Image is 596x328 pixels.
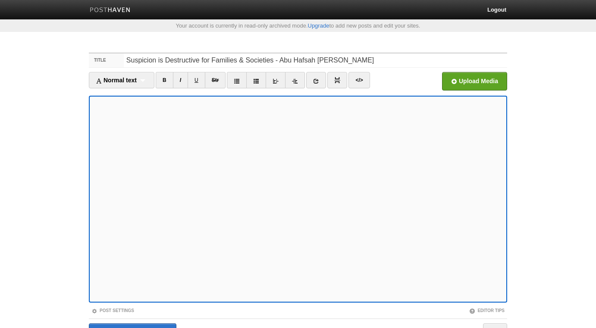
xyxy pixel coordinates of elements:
a: Upgrade [308,22,329,29]
label: Title [89,53,124,67]
a: Post Settings [91,308,134,313]
a: B [156,72,173,88]
a: Str [205,72,226,88]
span: Normal text [96,77,137,84]
a: U [188,72,205,88]
img: Posthaven-bar [90,7,131,14]
a: I [173,72,188,88]
div: Your account is currently in read-only archived mode. to add new posts and edit your sites. [82,23,514,28]
del: Str [212,77,219,83]
img: pagebreak-icon.png [334,77,340,83]
a: Editor Tips [469,308,505,313]
a: </> [348,72,370,88]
